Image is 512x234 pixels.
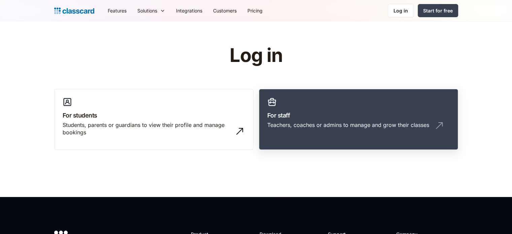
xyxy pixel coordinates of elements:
a: For studentsStudents, parents or guardians to view their profile and manage bookings [54,89,253,150]
div: Log in [394,7,408,14]
a: Integrations [171,3,208,18]
a: Pricing [242,3,268,18]
a: Logo [54,6,94,15]
a: Log in [388,4,414,18]
a: Customers [208,3,242,18]
h3: For staff [267,111,450,120]
a: Start for free [418,4,458,17]
div: Teachers, coaches or admins to manage and grow their classes [267,121,429,129]
h1: Log in [149,45,363,66]
h3: For students [63,111,245,120]
div: Start for free [423,7,453,14]
div: Students, parents or guardians to view their profile and manage bookings [63,121,232,136]
a: For staffTeachers, coaches or admins to manage and grow their classes [259,89,458,150]
div: Solutions [137,7,157,14]
a: Features [102,3,132,18]
div: Solutions [132,3,171,18]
